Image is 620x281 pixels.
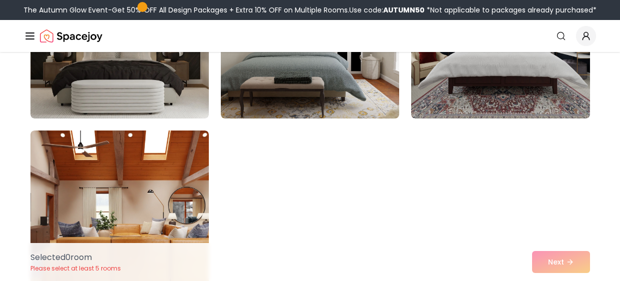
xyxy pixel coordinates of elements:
p: Please select at least 5 rooms [30,264,121,272]
nav: Global [24,20,596,52]
b: AUTUMN50 [383,5,425,15]
span: Use code: [349,5,425,15]
p: Selected 0 room [30,251,121,263]
a: Spacejoy [40,26,102,46]
div: The Autumn Glow Event-Get 50% OFF All Design Packages + Extra 10% OFF on Multiple Rooms. [23,5,597,15]
img: Spacejoy Logo [40,26,102,46]
span: *Not applicable to packages already purchased* [425,5,597,15]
